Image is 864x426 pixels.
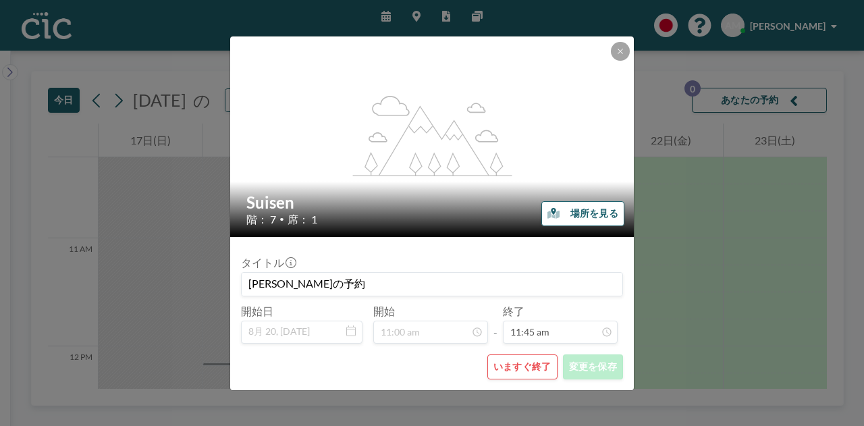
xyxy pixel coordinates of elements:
g: flex-grow: 1.2; [353,95,512,176]
button: 変更を保存 [563,354,623,379]
label: タイトル [241,256,295,269]
label: 開始日 [241,304,273,318]
span: - [493,309,497,339]
label: 終了 [503,304,524,318]
button: 場所を見る [541,201,624,226]
button: いますぐ終了 [487,354,558,379]
label: 開始 [373,304,395,318]
h2: Suisen [246,192,619,213]
input: (タイトルなし) [242,273,622,296]
span: 席： 1 [288,213,317,226]
span: 階： 7 [246,213,276,226]
span: • [279,214,284,224]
